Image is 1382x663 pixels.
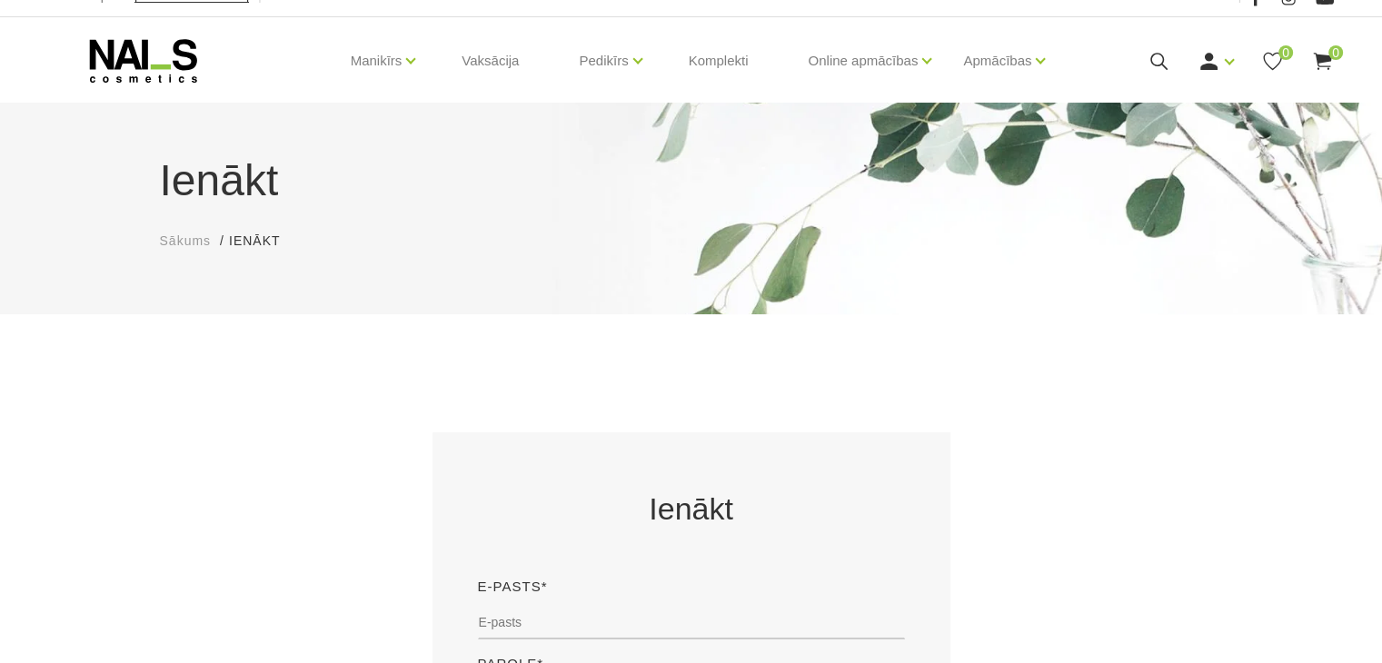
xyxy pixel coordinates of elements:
[160,232,212,251] a: Sākums
[1278,45,1293,60] span: 0
[1328,45,1343,60] span: 0
[478,605,905,639] input: E-pasts
[229,232,298,251] li: Ienākt
[1311,50,1334,73] a: 0
[808,25,918,97] a: Online apmācības
[351,25,403,97] a: Manikīrs
[674,17,763,104] a: Komplekti
[478,487,905,530] h2: Ienākt
[579,25,628,97] a: Pedikīrs
[478,576,548,598] label: E-pasts*
[160,148,1223,213] h1: Ienākt
[963,25,1031,97] a: Apmācības
[447,17,533,104] a: Vaksācija
[160,233,212,248] span: Sākums
[1261,50,1284,73] a: 0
